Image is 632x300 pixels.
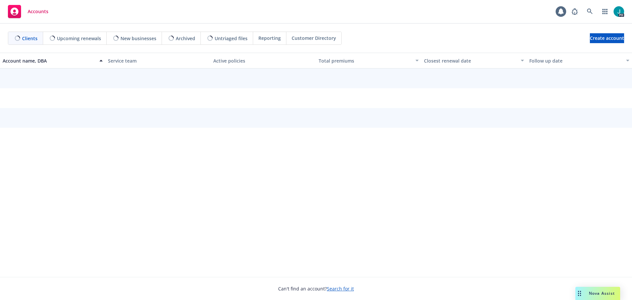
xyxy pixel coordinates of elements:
button: Service team [105,53,211,68]
span: Upcoming renewals [57,35,101,42]
span: Archived [176,35,195,42]
button: Total premiums [316,53,421,68]
span: Can't find an account? [278,285,354,292]
div: Total premiums [319,57,411,64]
a: Search for it [327,286,354,292]
span: Create account [590,32,624,44]
a: Switch app [598,5,612,18]
button: Follow up date [527,53,632,68]
div: Account name, DBA [3,57,95,64]
div: Follow up date [529,57,622,64]
div: Drag to move [575,287,584,300]
div: Active policies [213,57,313,64]
div: Closest renewal date [424,57,517,64]
a: Accounts [5,2,51,21]
button: Closest renewal date [421,53,527,68]
button: Active policies [211,53,316,68]
span: Accounts [28,9,48,14]
a: Search [583,5,596,18]
a: Report a Bug [568,5,581,18]
span: Clients [22,35,38,42]
span: Nova Assist [589,290,615,296]
div: Service team [108,57,208,64]
span: Reporting [258,35,281,41]
span: New businesses [120,35,156,42]
button: Nova Assist [575,287,620,300]
span: Untriaged files [215,35,248,42]
a: Create account [590,33,624,43]
span: Customer Directory [292,35,336,41]
img: photo [614,6,624,17]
